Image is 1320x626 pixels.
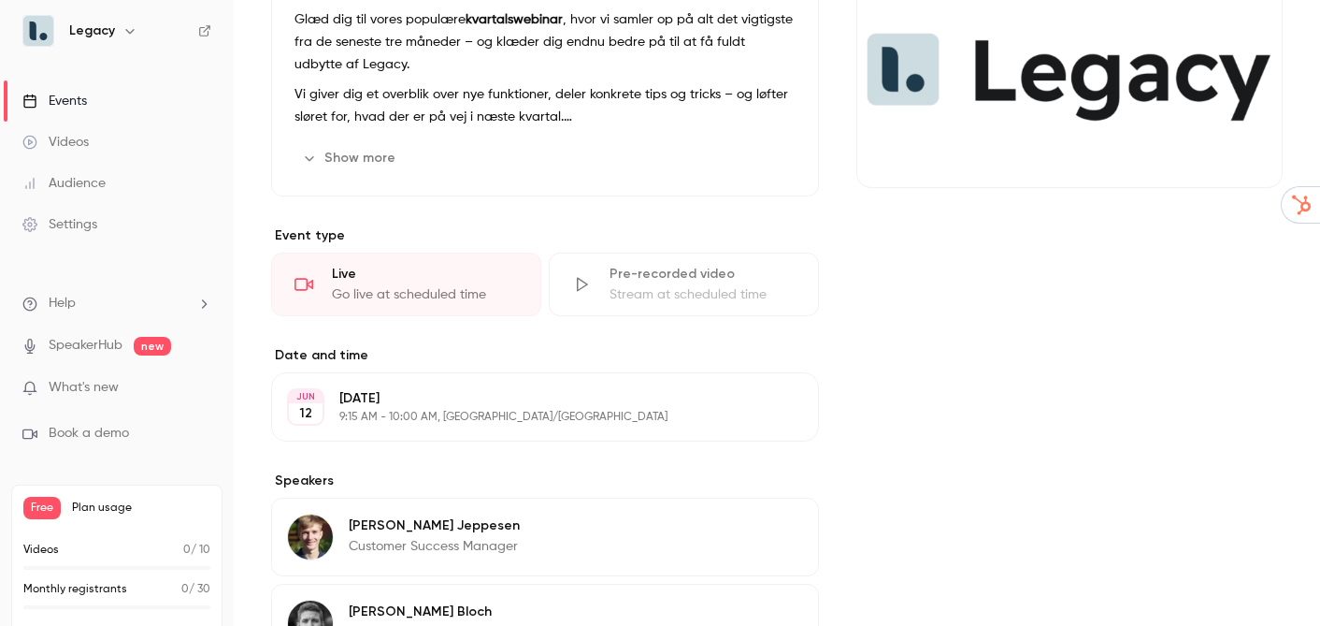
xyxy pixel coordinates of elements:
[23,542,59,559] p: Videos
[134,337,171,356] span: new
[289,390,323,403] div: JUN
[271,253,541,316] div: LiveGo live at scheduled time
[181,584,189,595] span: 0
[349,537,520,556] p: Customer Success Manager
[49,294,76,313] span: Help
[49,378,119,398] span: What's new
[22,174,106,193] div: Audience
[549,253,819,316] div: Pre-recorded videoStream at scheduled time
[349,603,494,621] p: [PERSON_NAME] Bloch
[22,92,87,110] div: Events
[183,542,210,559] p: / 10
[49,424,129,444] span: Book a demo
[299,404,312,423] p: 12
[189,380,211,397] iframe: Noticeable Trigger
[23,16,53,46] img: Legacy
[271,226,819,245] p: Event type
[22,215,97,234] div: Settings
[23,497,61,519] span: Free
[610,285,796,304] div: Stream at scheduled time
[69,22,115,40] h6: Legacy
[349,517,520,535] p: [PERSON_NAME] Jeppesen
[288,515,333,560] img: Mathias Jeppesen
[294,143,407,173] button: Show more
[271,472,819,490] label: Speakers
[49,336,122,356] a: SpeakerHub
[271,346,819,365] label: Date and time
[181,581,210,598] p: / 30
[294,8,796,76] p: Glæd dig til vores populære , hvor vi samler op på alt det vigtigste fra de seneste tre måneder –...
[339,410,720,425] p: 9:15 AM - 10:00 AM, [GEOGRAPHIC_DATA]/[GEOGRAPHIC_DATA]
[339,389,720,408] p: [DATE]
[294,83,796,128] p: Vi giver dig et overblik over nye funktioner, deler konkrete tips og tricks – og løfter sløret fo...
[610,265,796,284] div: Pre-recorded video
[183,545,191,556] span: 0
[332,285,518,304] div: Go live at scheduled time
[23,581,127,598] p: Monthly registrants
[271,498,819,576] div: Mathias Jeppesen[PERSON_NAME] JeppesenCustomer Success Manager
[466,13,563,26] strong: kvartalswebinar
[22,294,211,313] li: help-dropdown-opener
[332,265,518,284] div: Live
[72,501,210,516] span: Plan usage
[22,133,89,152] div: Videos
